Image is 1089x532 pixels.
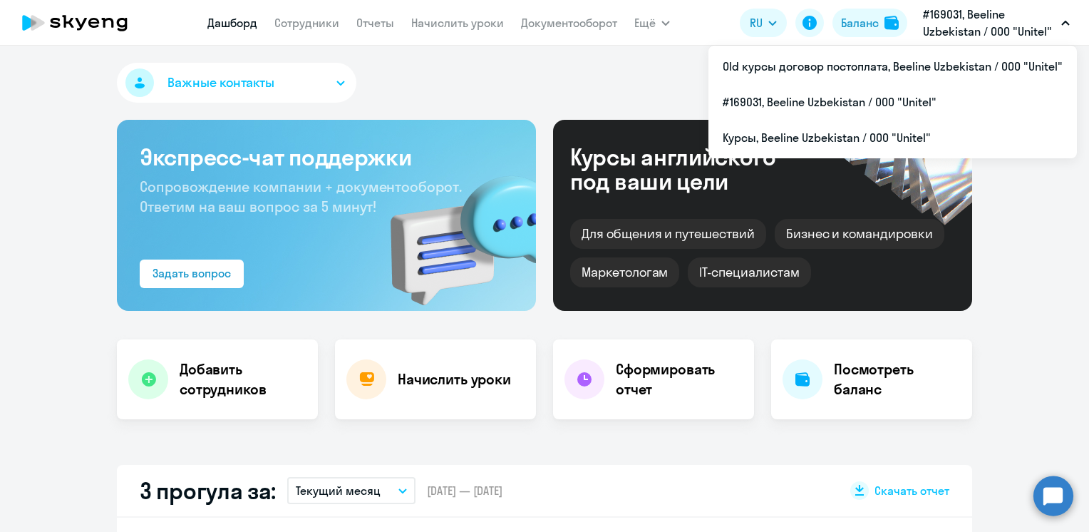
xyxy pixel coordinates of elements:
button: Ещё [634,9,670,37]
button: Задать вопрос [140,260,244,288]
p: Текущий месяц [296,482,381,499]
button: Важные контакты [117,63,356,103]
div: Для общения и путешествий [570,219,766,249]
a: Сотрудники [274,16,339,30]
h4: Добавить сотрудников [180,359,306,399]
div: IT-специалистам [688,257,810,287]
ul: Ещё [708,46,1077,158]
button: Балансbalance [832,9,907,37]
h4: Начислить уроки [398,369,511,389]
p: #169031, Beeline Uzbekistan / ООО "Unitel" [923,6,1056,40]
button: RU [740,9,787,37]
h3: Экспресс-чат поддержки [140,143,513,171]
a: Дашборд [207,16,257,30]
span: Важные контакты [167,73,274,92]
span: Ещё [634,14,656,31]
div: Бизнес и командировки [775,219,944,249]
img: balance [884,16,899,30]
a: Отчеты [356,16,394,30]
span: [DATE] — [DATE] [427,483,502,498]
h2: 3 прогула за: [140,476,276,505]
h4: Сформировать отчет [616,359,743,399]
button: Текущий месяц [287,477,416,504]
div: Курсы английского под ваши цели [570,145,814,193]
div: Задать вопрос [153,265,231,282]
button: #169031, Beeline Uzbekistan / ООО "Unitel" [916,6,1077,40]
a: Начислить уроки [411,16,504,30]
span: Сопровождение компании + документооборот. Ответим на ваш вопрос за 5 минут! [140,178,462,215]
a: Документооборот [521,16,617,30]
div: Баланс [841,14,879,31]
h4: Посмотреть баланс [834,359,961,399]
div: Маркетологам [570,257,679,287]
span: RU [750,14,763,31]
span: Скачать отчет [874,483,949,498]
img: bg-img [370,150,536,311]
